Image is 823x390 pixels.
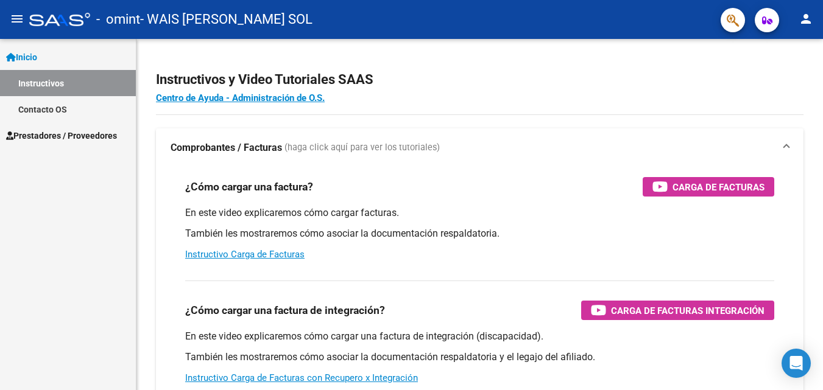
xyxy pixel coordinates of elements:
[185,249,305,260] a: Instructivo Carga de Facturas
[185,206,774,220] p: En este video explicaremos cómo cargar facturas.
[96,6,140,33] span: - omint
[140,6,313,33] span: - WAIS [PERSON_NAME] SOL
[185,302,385,319] h3: ¿Cómo cargar una factura de integración?
[782,349,811,378] div: Open Intercom Messenger
[6,129,117,142] span: Prestadores / Proveedores
[156,92,325,103] a: Centro de Ayuda - Administración de O.S.
[185,372,418,383] a: Instructivo Carga de Facturas con Recupero x Integración
[10,12,24,26] mat-icon: menu
[156,68,804,91] h2: Instructivos y Video Tutoriales SAAS
[156,128,804,167] mat-expansion-panel-header: Comprobantes / Facturas (haga click aquí para ver los tutoriales)
[185,227,774,240] p: También les mostraremos cómo asociar la documentación respaldatoria.
[611,303,765,318] span: Carga de Facturas Integración
[6,50,37,64] span: Inicio
[185,350,774,364] p: También les mostraremos cómo asociar la documentación respaldatoria y el legajo del afiliado.
[185,178,313,195] h3: ¿Cómo cargar una factura?
[673,179,765,195] span: Carga de Facturas
[185,330,774,343] p: En este video explicaremos cómo cargar una factura de integración (discapacidad).
[799,12,813,26] mat-icon: person
[581,301,774,320] button: Carga de Facturas Integración
[643,177,774,197] button: Carga de Facturas
[171,141,282,155] strong: Comprobantes / Facturas
[284,141,440,155] span: (haga click aquí para ver los tutoriales)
